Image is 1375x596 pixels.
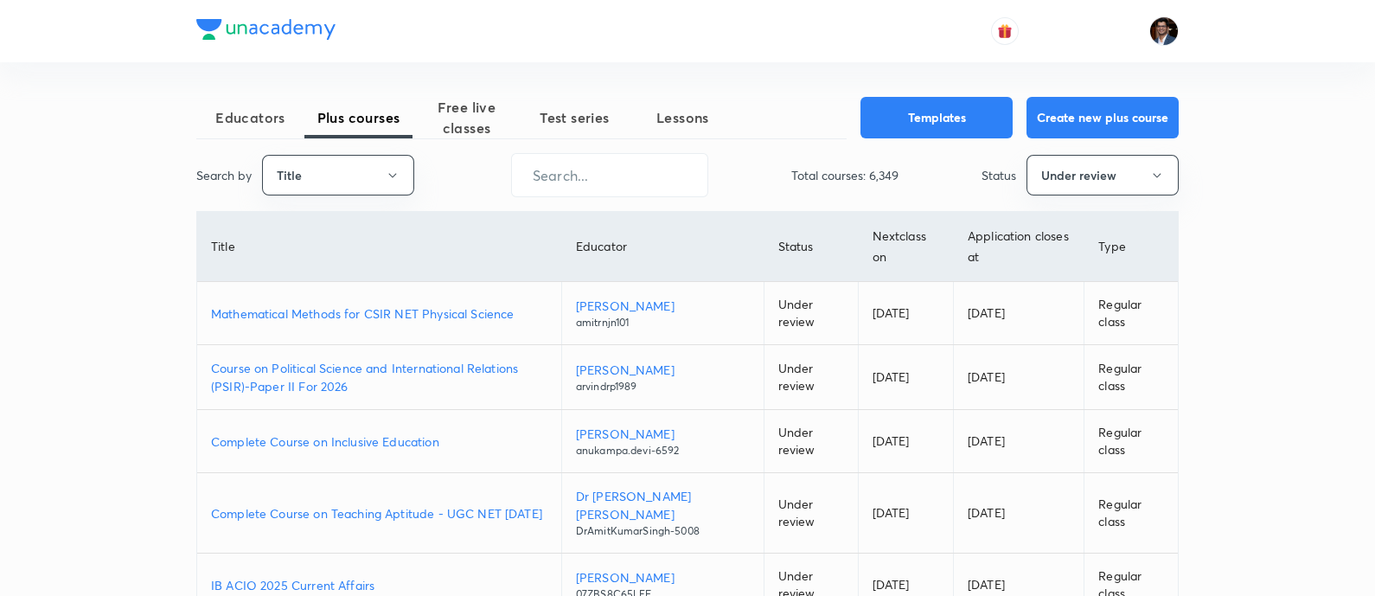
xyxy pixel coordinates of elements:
td: Under review [764,345,858,410]
p: [PERSON_NAME] [576,568,750,586]
p: Dr [PERSON_NAME] [PERSON_NAME] [576,487,750,523]
td: [DATE] [954,473,1084,554]
p: DrAmitKumarSingh-5008 [576,523,750,539]
span: Free live classes [412,97,521,138]
th: Educator [561,212,764,282]
a: IB ACIO 2025 Current Affairs [211,576,547,594]
button: Under review [1026,155,1179,195]
td: Regular class [1084,345,1178,410]
p: Status [982,166,1016,184]
a: Mathematical Methods for CSIR NET Physical Science [211,304,547,323]
img: Company Logo [196,19,336,40]
a: [PERSON_NAME]anukampa.devi-6592 [576,425,750,458]
a: Complete Course on Teaching Aptitude - UGC NET [DATE] [211,504,547,522]
td: [DATE] [954,345,1084,410]
td: Under review [764,282,858,345]
a: Dr [PERSON_NAME] [PERSON_NAME]DrAmitKumarSingh-5008 [576,487,750,539]
p: arvindrp1989 [576,379,750,394]
button: avatar [991,17,1019,45]
a: Complete Course on Inclusive Education [211,433,547,451]
th: Application closes at [954,212,1084,282]
td: Regular class [1084,410,1178,473]
span: Plus courses [304,107,412,128]
td: [DATE] [858,282,953,345]
input: Search... [512,153,707,197]
button: Templates [860,97,1013,138]
td: [DATE] [858,473,953,554]
span: Lessons [629,107,737,128]
img: avatar [997,23,1013,39]
span: Educators [196,107,304,128]
p: [PERSON_NAME] [576,297,750,315]
td: Regular class [1084,473,1178,554]
p: Search by [196,166,252,184]
p: [PERSON_NAME] [576,361,750,379]
td: Regular class [1084,282,1178,345]
button: Title [262,155,414,195]
a: Course on Political Science and International Relations (PSIR)-Paper II For 2026 [211,359,547,395]
span: Test series [521,107,629,128]
p: anukampa.devi-6592 [576,443,750,458]
td: Under review [764,473,858,554]
p: Total courses: 6,349 [791,166,899,184]
button: Create new plus course [1026,97,1179,138]
td: Under review [764,410,858,473]
td: [DATE] [858,345,953,410]
a: [PERSON_NAME]arvindrp1989 [576,361,750,394]
p: amitrnjn101 [576,315,750,330]
th: Next class on [858,212,953,282]
th: Title [197,212,561,282]
a: [PERSON_NAME]amitrnjn101 [576,297,750,330]
td: [DATE] [954,282,1084,345]
th: Status [764,212,858,282]
img: Amber Nigam [1149,16,1179,46]
td: [DATE] [858,410,953,473]
a: Company Logo [196,19,336,44]
th: Type [1084,212,1178,282]
p: [PERSON_NAME] [576,425,750,443]
td: [DATE] [954,410,1084,473]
